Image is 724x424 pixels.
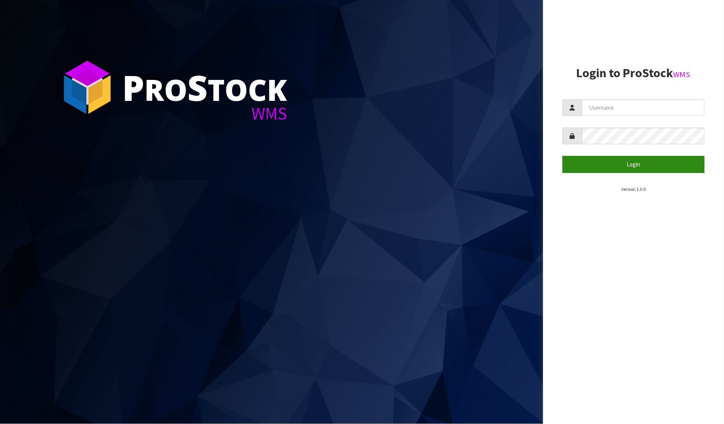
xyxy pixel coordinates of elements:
h2: Login to ProStock [563,66,705,80]
small: WMS [674,69,691,80]
input: Username [582,99,705,116]
img: ProStock Cube [58,58,116,116]
span: S [187,64,208,111]
small: Version 1.0.0 [621,186,646,192]
div: WMS [122,105,287,122]
button: Login [563,156,705,173]
span: P [122,64,144,111]
div: ro tock [122,70,287,105]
